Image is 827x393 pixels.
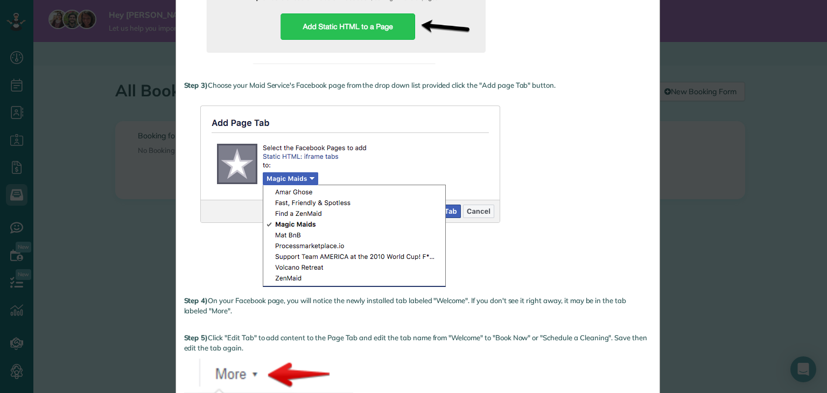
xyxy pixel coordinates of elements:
[184,81,208,89] strong: Step 3)
[184,333,208,342] strong: Step 5)
[184,96,529,296] img: facebook-install-image2-6abb0477892ce86fbab9a55d95083eac5f52ed54dcb44c6ec4b8144871735064.png
[184,80,651,90] p: Choose your Maid Service's Facebook page from the drop down list provided click the "Add page Tab...
[184,333,651,353] p: Click "Edit Tab" to add content to the Page Tab and edit the tab name from "Welcome" to "Book Now...
[184,296,651,316] p: On your Facebook page, you will notice the newly installed tab labeled "Welcome". If you don't se...
[184,296,208,305] strong: Step 4)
